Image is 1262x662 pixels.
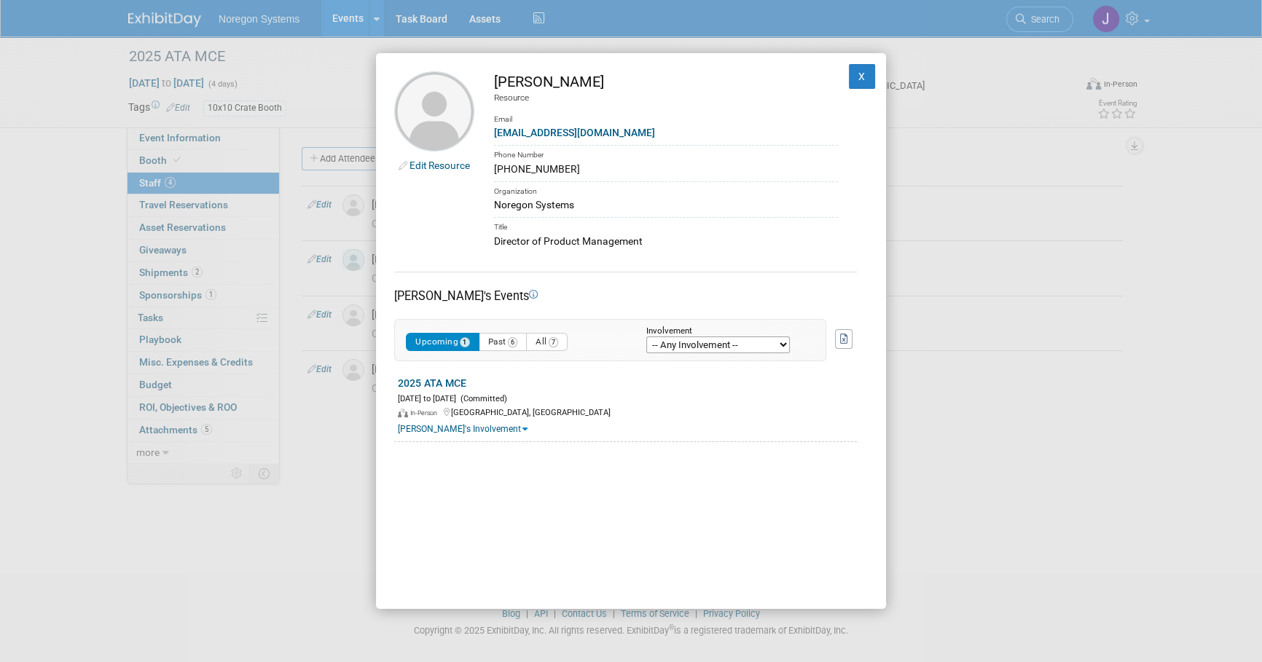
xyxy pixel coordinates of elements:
div: Organization [494,181,838,198]
button: X [849,64,875,89]
div: Email [494,104,838,125]
div: [PERSON_NAME]'s Events [394,288,857,304]
div: Noregon Systems [494,197,838,213]
div: Phone Number [494,145,838,162]
div: Director of Product Management [494,234,838,249]
div: [GEOGRAPHIC_DATA], [GEOGRAPHIC_DATA] [398,405,857,419]
button: Past6 [479,333,528,351]
span: 6 [508,337,518,347]
button: All7 [526,333,568,351]
img: In-Person Event [398,409,408,417]
div: Involvement [646,327,804,336]
img: Jessie O'Sullivan [394,71,474,151]
div: [PERSON_NAME] [494,71,838,92]
button: Upcoming1 [406,333,479,351]
div: [DATE] to [DATE] [398,391,857,405]
a: [EMAIL_ADDRESS][DOMAIN_NAME] [494,127,655,138]
div: Title [494,217,838,234]
a: [PERSON_NAME]'s Involvement [398,424,528,434]
div: Resource [494,92,838,104]
span: 1 [460,337,470,347]
a: 2025 ATA MCE [398,377,466,389]
span: (Committed) [456,394,507,403]
span: In-Person [410,409,442,417]
a: Edit Resource [409,159,470,171]
div: [PHONE_NUMBER] [494,162,838,177]
span: 7 [549,337,559,347]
